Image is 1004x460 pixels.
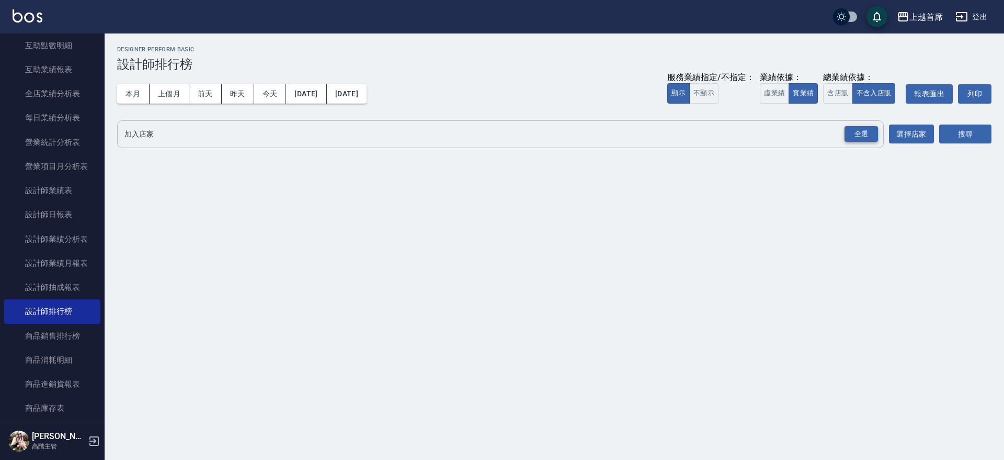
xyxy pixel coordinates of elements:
a: 設計師業績月報表 [4,251,100,275]
input: 店家名稱 [122,125,863,143]
a: 商品銷售排行榜 [4,324,100,348]
button: save [866,6,887,27]
button: [DATE] [286,84,326,104]
button: 含店販 [823,83,852,104]
a: 商品進銷貨報表 [4,372,100,396]
a: 商品庫存表 [4,396,100,420]
a: 設計師排行榜 [4,299,100,323]
button: 搜尋 [939,125,991,144]
a: 互助業績報表 [4,58,100,82]
div: 服務業績指定/不指定： [667,72,755,83]
h2: Designer Perform Basic [117,46,991,53]
a: 商品庫存盤點表 [4,421,100,445]
h3: 設計師排行榜 [117,57,991,72]
button: Open [842,124,880,144]
p: 高階主管 [32,442,85,451]
button: [DATE] [327,84,367,104]
button: 選擇店家 [889,125,934,144]
a: 全店業績分析表 [4,82,100,106]
button: 上個月 [150,84,189,104]
button: 不含入店販 [852,83,896,104]
div: 全選 [845,126,878,142]
a: 互助點數明細 [4,33,100,58]
a: 設計師抽成報表 [4,275,100,299]
a: 設計師業績分析表 [4,227,100,251]
a: 設計師日報表 [4,203,100,227]
button: 本月 [117,84,150,104]
img: Person [8,431,29,452]
a: 設計師業績表 [4,178,100,203]
a: 商品消耗明細 [4,348,100,372]
button: 今天 [254,84,287,104]
div: 業績依據： [760,72,818,83]
button: 登出 [951,7,991,27]
a: 營業統計分析表 [4,130,100,154]
button: 虛業績 [760,83,789,104]
button: 不顯示 [689,83,718,104]
a: 每日業績分析表 [4,106,100,130]
div: 總業績依據： [823,72,900,83]
button: 列印 [958,84,991,104]
div: 上越首席 [909,10,943,24]
button: 上越首席 [893,6,947,28]
img: Logo [13,9,42,23]
button: 前天 [189,84,222,104]
h5: [PERSON_NAME] [32,431,85,442]
button: 顯示 [667,83,690,104]
button: 報表匯出 [906,84,953,104]
button: 實業績 [789,83,818,104]
button: 昨天 [222,84,254,104]
a: 營業項目月分析表 [4,154,100,178]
